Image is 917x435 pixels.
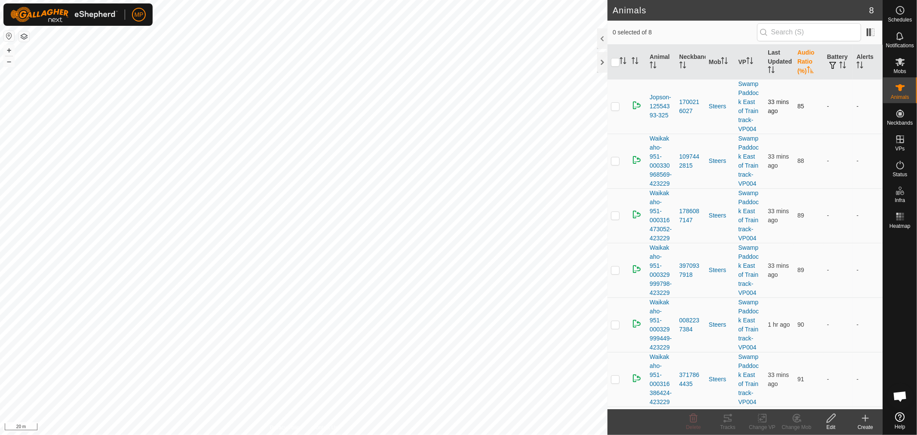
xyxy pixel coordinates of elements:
[709,102,732,111] div: Steers
[768,321,790,328] span: 15 Sept 2025, 6:33 pm
[650,298,672,352] span: Waikakaho-951-000329999449-423229
[738,80,758,132] a: Swamp Paddock East of Train track-VP004
[824,352,853,407] td: -
[768,208,789,224] span: 15 Sept 2025, 7:03 pm
[676,45,705,80] th: Neckband
[797,103,804,110] span: 85
[814,423,848,431] div: Edit
[794,45,824,80] th: Audio Ratio (%)
[650,134,672,188] span: Waikakaho-951-000330968569-423229
[824,243,853,297] td: -
[824,45,853,80] th: Battery
[797,267,804,273] span: 89
[679,63,686,70] p-sorticon: Activate to sort
[632,100,642,110] img: returning on
[824,297,853,352] td: -
[735,45,764,80] th: VP
[679,261,702,279] div: 3970937918
[270,424,302,432] a: Privacy Policy
[738,190,758,242] a: Swamp Paddock East of Train track-VP004
[679,98,702,116] div: 1700216027
[650,93,672,120] span: Jopson-12554393-325
[646,45,676,80] th: Animal
[848,423,883,431] div: Create
[824,134,853,188] td: -
[883,409,917,433] a: Help
[768,67,775,74] p-sorticon: Activate to sort
[797,157,804,164] span: 88
[738,299,758,351] a: Swamp Paddock East of Train track-VP004
[679,207,702,225] div: 1786087147
[839,63,846,70] p-sorticon: Activate to sort
[797,376,804,383] span: 91
[709,156,732,165] div: Steers
[891,95,909,100] span: Animals
[709,320,732,329] div: Steers
[768,98,789,114] span: 15 Sept 2025, 7:03 pm
[613,5,869,15] h2: Animals
[632,373,642,383] img: returning on
[632,209,642,220] img: returning on
[768,371,789,387] span: 15 Sept 2025, 7:04 pm
[886,43,914,48] span: Notifications
[738,353,758,405] a: Swamp Paddock East of Train track-VP004
[853,297,883,352] td: -
[853,45,883,80] th: Alerts
[709,266,732,275] div: Steers
[768,262,789,278] span: 15 Sept 2025, 7:03 pm
[853,352,883,407] td: -
[135,10,144,19] span: MP
[853,134,883,188] td: -
[797,212,804,219] span: 89
[632,319,642,329] img: returning on
[679,371,702,389] div: 3717864435
[764,45,794,80] th: Last Updated
[650,243,672,297] span: Waikakaho-951-000329999798-423229
[889,224,911,229] span: Heatmap
[856,63,863,70] p-sorticon: Activate to sort
[686,424,701,430] span: Delete
[738,135,758,187] a: Swamp Paddock East of Train track-VP004
[824,79,853,134] td: -
[312,424,337,432] a: Contact Us
[895,146,905,151] span: VPs
[853,79,883,134] td: -
[721,58,728,65] p-sorticon: Activate to sort
[888,17,912,22] span: Schedules
[746,58,753,65] p-sorticon: Activate to sort
[807,67,814,74] p-sorticon: Activate to sort
[709,211,732,220] div: Steers
[10,7,118,22] img: Gallagher Logo
[768,153,789,169] span: 15 Sept 2025, 7:03 pm
[853,243,883,297] td: -
[757,23,861,41] input: Search (S)
[632,155,642,165] img: returning on
[887,120,913,126] span: Neckbands
[650,352,672,407] span: Waikakaho-951-000316386424-423229
[745,423,779,431] div: Change VP
[613,28,757,37] span: 0 selected of 8
[887,383,913,409] div: Open chat
[4,31,14,41] button: Reset Map
[679,152,702,170] div: 1097442815
[632,264,642,274] img: returning on
[895,424,905,429] span: Help
[711,423,745,431] div: Tracks
[620,58,626,65] p-sorticon: Activate to sort
[650,63,656,70] p-sorticon: Activate to sort
[869,4,874,17] span: 8
[895,198,905,203] span: Infra
[853,188,883,243] td: -
[4,45,14,55] button: +
[797,321,804,328] span: 90
[779,423,814,431] div: Change Mob
[679,316,702,334] div: 0082237384
[650,189,672,243] span: Waikakaho-951-000316473052-423229
[709,375,732,384] div: Steers
[892,172,907,177] span: Status
[705,45,735,80] th: Mob
[824,188,853,243] td: -
[4,56,14,67] button: –
[632,58,638,65] p-sorticon: Activate to sort
[19,31,29,42] button: Map Layers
